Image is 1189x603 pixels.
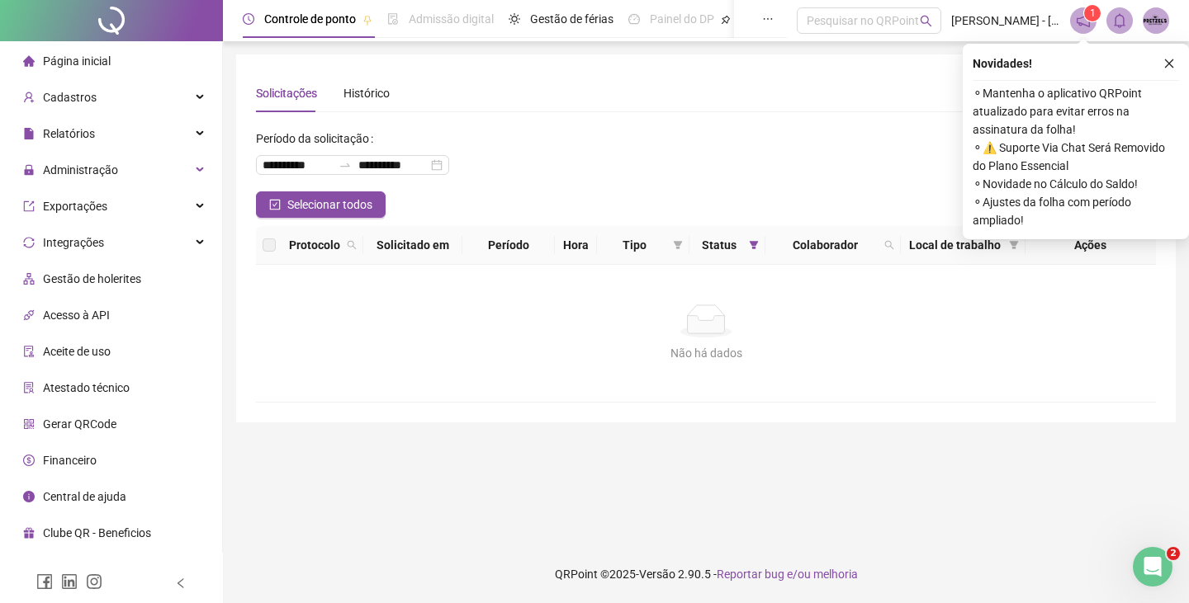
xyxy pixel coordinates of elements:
span: linkedin [61,573,78,590]
span: Central de ajuda [43,490,126,503]
span: Selecionar todos [287,196,372,214]
span: filter [1006,233,1022,257]
span: check-square [269,199,281,210]
span: ⚬ Novidade no Cálculo do Saldo! [973,175,1179,193]
span: Tipo [604,236,666,254]
span: 2 [1167,547,1180,560]
span: filter [1009,240,1019,250]
span: info-circle [23,491,35,502]
span: Gerar QRCode [43,417,116,431]
span: Atestado técnico [43,381,130,394]
label: Período da solicitação [256,125,380,152]
span: search [347,240,357,250]
span: [PERSON_NAME] - [PERSON_NAME] [951,12,1060,30]
th: Período [462,226,555,265]
span: Gestão de holerites [43,272,141,285]
span: Controle de ponto [264,12,356,26]
span: notification [1076,13,1091,28]
span: dollar [23,455,35,466]
iframe: Intercom live chat [1133,547,1172,587]
span: filter [749,240,759,250]
span: search [920,15,932,27]
span: ⚬ Mantenha o aplicativo QRPoint atualizado para evitar erros na assinatura da folha! [973,84,1179,139]
span: Acesso à API [43,309,110,322]
span: pushpin [721,15,731,25]
span: solution [23,382,35,393]
div: Histórico [343,84,390,102]
th: Solicitado em [363,226,462,265]
span: lock [23,164,35,176]
span: Clube QR - Beneficios [43,526,151,539]
span: swap-right [339,158,352,172]
span: user-add [23,92,35,103]
span: Exportações [43,200,107,213]
span: Novidades ! [973,54,1032,73]
span: Status [696,236,743,254]
span: search [343,233,360,257]
span: dashboard [628,13,640,25]
span: Protocolo [289,236,340,254]
footer: QRPoint © 2025 - 2.90.5 - [223,545,1189,603]
span: search [881,233,898,257]
span: clock-circle [243,13,254,25]
span: Cadastros [43,91,97,104]
span: instagram [86,573,102,590]
img: 60548 [1144,8,1168,33]
span: bell [1112,13,1127,28]
span: filter [670,233,686,257]
div: Ações [1032,236,1149,254]
span: left [175,577,187,589]
span: sun [509,13,520,25]
span: file-done [387,13,399,25]
span: filter [746,233,762,257]
span: Aceite de uso [43,345,111,358]
span: gift [23,527,35,539]
span: close [1163,58,1175,69]
span: Gestão de férias [530,12,613,26]
span: export [23,200,35,212]
span: search [884,240,894,250]
span: to [339,158,352,172]
span: filter [673,240,683,250]
span: Integrações [43,236,104,249]
span: facebook [36,573,53,590]
span: Local de trabalho [907,236,1002,254]
span: api [23,309,35,321]
div: Não há dados [276,344,1136,362]
span: 1 [1090,7,1096,19]
span: file [23,128,35,139]
span: Colaborador [772,236,878,254]
span: Reportar bug e/ou melhoria [717,568,858,581]
span: ⚬ ⚠️ Suporte Via Chat Será Removido do Plano Essencial [973,139,1179,175]
span: apartment [23,273,35,285]
span: pushpin [362,15,372,25]
span: ellipsis [762,13,774,25]
span: sync [23,237,35,248]
span: Administração [43,163,118,177]
span: home [23,55,35,67]
span: Relatórios [43,127,95,140]
span: ⚬ Ajustes da folha com período ampliado! [973,193,1179,229]
th: Hora [555,226,597,265]
span: Admissão digital [409,12,494,26]
div: Solicitações [256,84,317,102]
span: Financeiro [43,454,97,467]
span: Página inicial [43,54,111,68]
span: qrcode [23,418,35,430]
span: Painel do DP [650,12,714,26]
sup: 1 [1084,5,1101,21]
span: audit [23,346,35,357]
span: Versão [639,568,675,581]
button: Selecionar todos [256,191,386,218]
